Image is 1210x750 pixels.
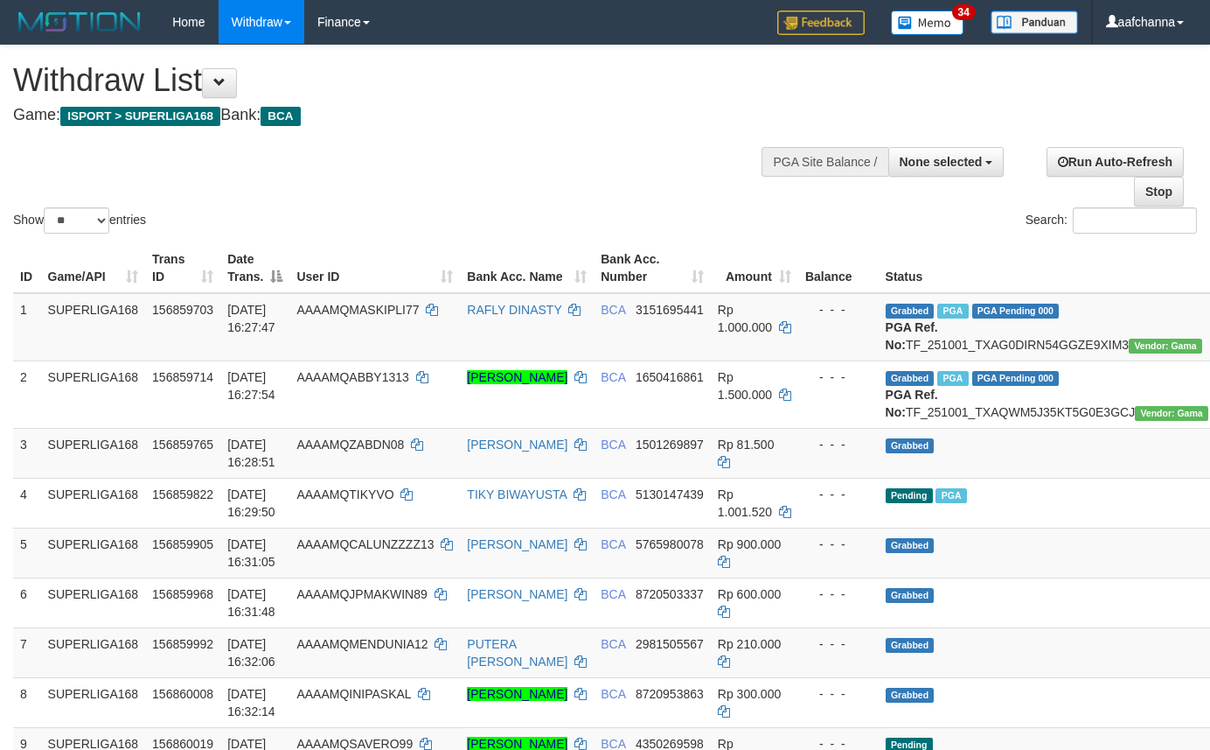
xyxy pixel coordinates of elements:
[805,536,872,553] div: - - -
[227,370,275,402] span: [DATE] 16:27:54
[636,537,704,551] span: Copy 5765980078 to clipboard
[711,243,798,293] th: Amount: activate to sort column ascending
[886,588,935,603] span: Grabbed
[761,147,887,177] div: PGA Site Balance /
[152,587,213,601] span: 156859968
[937,371,968,386] span: Marked by aafsoycanthlai
[805,486,872,503] div: - - -
[467,687,567,701] a: [PERSON_NAME]
[718,370,772,402] span: Rp 1.500.000
[718,487,772,519] span: Rp 1.001.520
[41,528,146,578] td: SUPERLIGA168
[467,637,567,669] a: PUTERA [PERSON_NAME]
[41,361,146,428] td: SUPERLIGA168
[41,293,146,361] td: SUPERLIGA168
[296,487,393,501] span: AAAAMQTIKYVO
[935,488,966,503] span: Marked by aafsoycanthlai
[937,304,968,319] span: Marked by aafsoycanthlai
[296,303,419,317] span: AAAAMQMASKIPLI77
[13,428,41,478] td: 3
[60,107,220,126] span: ISPORT > SUPERLIGA168
[13,627,41,677] td: 7
[467,438,567,452] a: [PERSON_NAME]
[636,303,704,317] span: Copy 3151695441 to clipboard
[972,304,1060,319] span: PGA Pending
[886,320,938,352] b: PGA Ref. No:
[13,578,41,627] td: 6
[636,438,704,452] span: Copy 1501269897 to clipboard
[41,627,146,677] td: SUPERLIGA168
[13,63,789,98] h1: Withdraw List
[296,537,434,551] span: AAAAMQCALUNZZZZ13
[296,587,427,601] span: AAAAMQJPMAKWIN89
[886,438,935,453] span: Grabbed
[718,637,781,651] span: Rp 210.000
[1026,207,1197,234] label: Search:
[227,637,275,669] span: [DATE] 16:32:06
[718,438,775,452] span: Rp 81.500
[718,303,772,334] span: Rp 1.000.000
[886,371,935,386] span: Grabbed
[886,688,935,703] span: Grabbed
[718,687,781,701] span: Rp 300.000
[152,637,213,651] span: 156859992
[467,370,567,384] a: [PERSON_NAME]
[152,687,213,701] span: 156860008
[1047,147,1184,177] a: Run Auto-Refresh
[991,11,1078,34] img: panduan.png
[227,537,275,569] span: [DATE] 16:31:05
[594,243,711,293] th: Bank Acc. Number: activate to sort column ascending
[601,370,625,384] span: BCA
[220,243,289,293] th: Date Trans.: activate to sort column descending
[601,687,625,701] span: BCA
[886,638,935,653] span: Grabbed
[227,487,275,519] span: [DATE] 16:29:50
[227,687,275,718] span: [DATE] 16:32:14
[718,587,781,601] span: Rp 600.000
[1073,207,1197,234] input: Search:
[467,303,561,317] a: RAFLY DINASTY
[1134,177,1184,207] a: Stop
[636,370,704,384] span: Copy 1650416861 to clipboard
[261,107,300,126] span: BCA
[467,487,567,501] a: TIKY BIWAYUSTA
[152,303,213,317] span: 156859703
[13,528,41,578] td: 5
[891,11,964,35] img: Button%20Memo.svg
[601,537,625,551] span: BCA
[636,487,704,501] span: Copy 5130147439 to clipboard
[13,9,146,35] img: MOTION_logo.png
[601,487,625,501] span: BCA
[805,585,872,603] div: - - -
[296,687,411,701] span: AAAAMQINIPASKAL
[296,370,408,384] span: AAAAMQABBY1313
[601,637,625,651] span: BCA
[227,438,275,469] span: [DATE] 16:28:51
[718,537,781,551] span: Rp 900.000
[467,537,567,551] a: [PERSON_NAME]
[467,587,567,601] a: [PERSON_NAME]
[886,388,938,419] b: PGA Ref. No:
[13,293,41,361] td: 1
[636,637,704,651] span: Copy 2981505567 to clipboard
[601,303,625,317] span: BCA
[601,587,625,601] span: BCA
[636,587,704,601] span: Copy 8720503337 to clipboard
[296,637,428,651] span: AAAAMQMENDUNIA12
[888,147,1005,177] button: None selected
[13,478,41,528] td: 4
[41,677,146,727] td: SUPERLIGA168
[13,107,789,124] h4: Game: Bank:
[900,155,983,169] span: None selected
[805,368,872,386] div: - - -
[805,685,872,703] div: - - -
[41,478,146,528] td: SUPERLIGA168
[152,438,213,452] span: 156859765
[289,243,460,293] th: User ID: activate to sort column ascending
[601,438,625,452] span: BCA
[145,243,220,293] th: Trans ID: activate to sort column ascending
[41,578,146,627] td: SUPERLIGA168
[152,487,213,501] span: 156859822
[886,304,935,319] span: Grabbed
[13,361,41,428] td: 2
